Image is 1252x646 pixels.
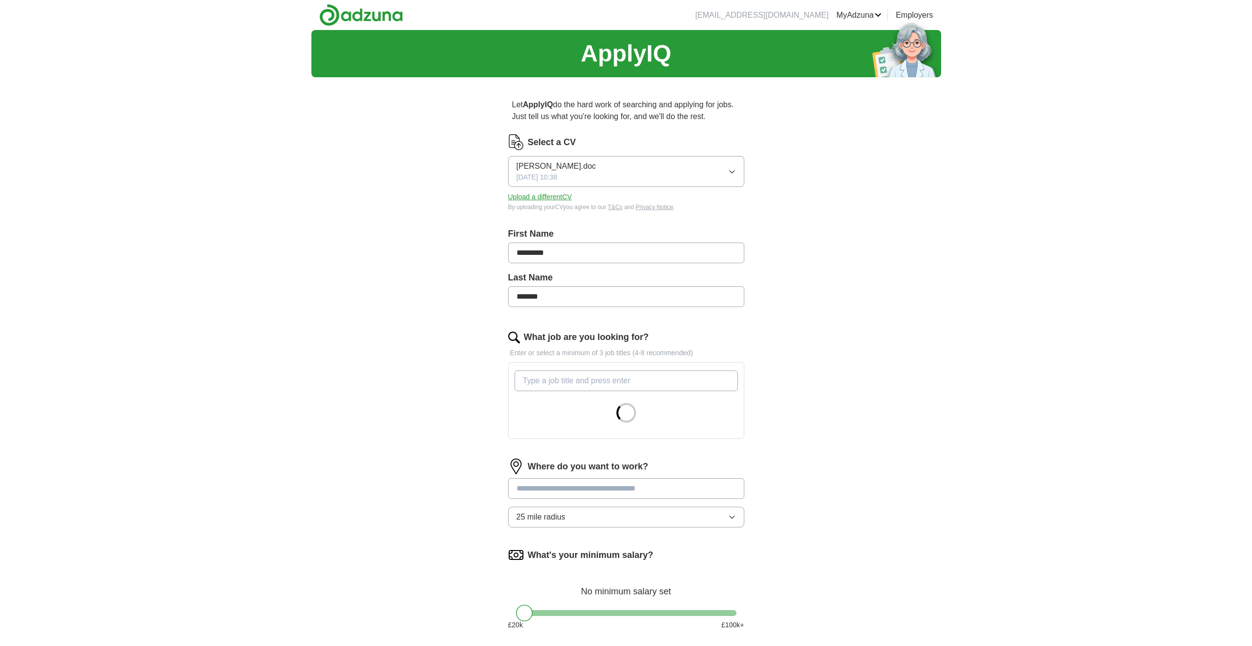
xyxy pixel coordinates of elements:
[721,620,744,630] span: £ 100 k+
[528,136,576,149] label: Select a CV
[508,203,744,212] div: By uploading your CV you agree to our and .
[508,134,524,150] img: CV Icon
[508,156,744,187] button: [PERSON_NAME].doc[DATE] 10:38
[517,511,566,523] span: 25 mile radius
[517,160,596,172] span: [PERSON_NAME].doc
[508,192,572,202] button: Upload a differentCV
[517,172,557,183] span: [DATE] 10:38
[695,9,828,21] li: [EMAIL_ADDRESS][DOMAIN_NAME]
[608,204,622,211] a: T&Cs
[508,271,744,284] label: Last Name
[896,9,933,21] a: Employers
[515,370,738,391] input: Type a job title and press enter
[508,575,744,598] div: No minimum salary set
[636,204,673,211] a: Privacy Notice
[508,95,744,126] p: Let do the hard work of searching and applying for jobs. Just tell us what you're looking for, an...
[528,460,648,473] label: Where do you want to work?
[580,36,671,71] h1: ApplyIQ
[524,331,649,344] label: What job are you looking for?
[508,332,520,343] img: search.png
[508,227,744,241] label: First Name
[508,459,524,474] img: location.png
[528,549,653,562] label: What's your minimum salary?
[508,348,744,358] p: Enter or select a minimum of 3 job titles (4-8 recommended)
[508,620,523,630] span: £ 20 k
[836,9,882,21] a: MyAdzuna
[319,4,403,26] img: Adzuna logo
[523,100,553,109] strong: ApplyIQ
[508,507,744,527] button: 25 mile radius
[508,547,524,563] img: salary.png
